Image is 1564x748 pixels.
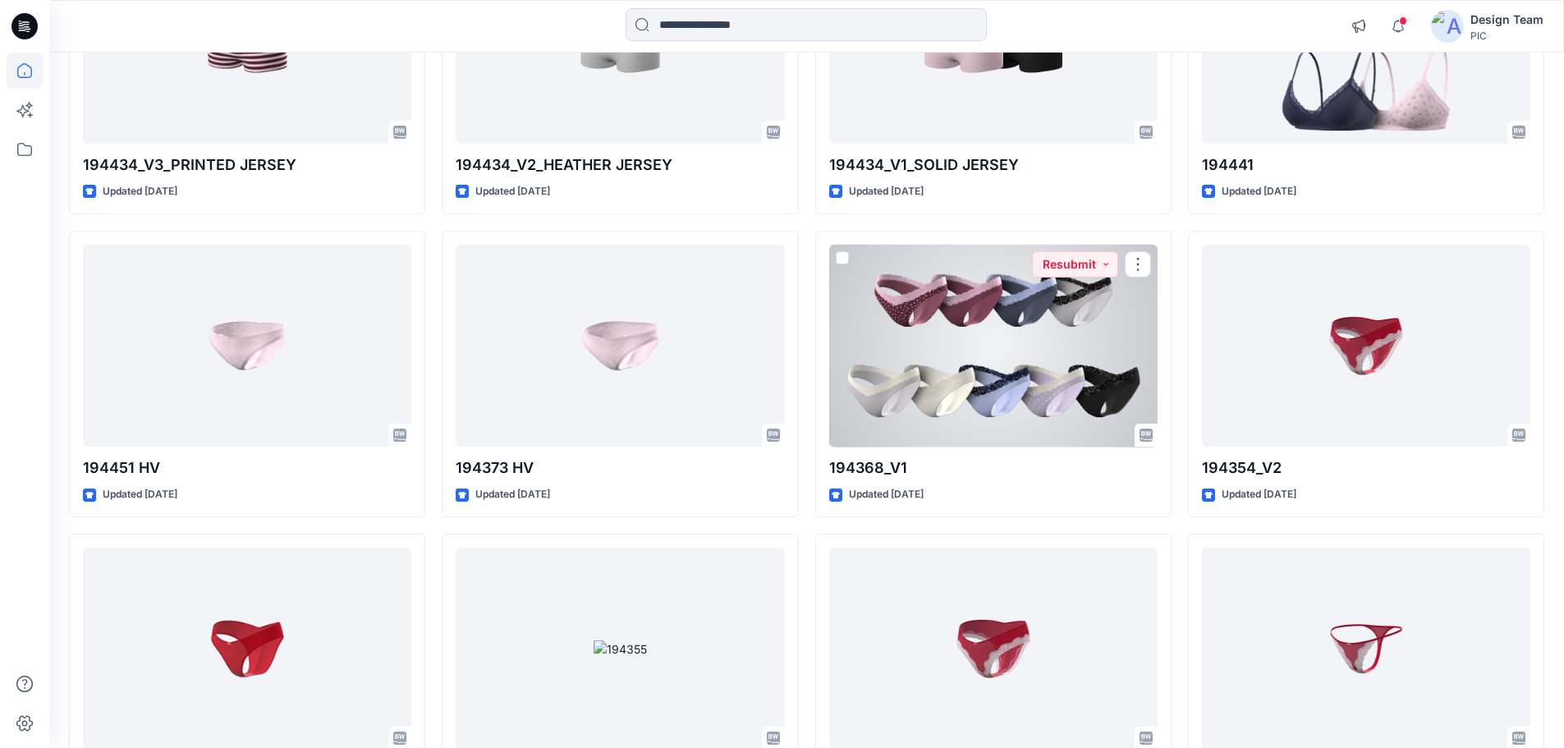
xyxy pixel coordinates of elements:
p: Updated [DATE] [849,486,924,503]
p: Updated [DATE] [103,486,177,503]
div: PIC [1470,30,1543,42]
p: 194441 [1202,154,1530,177]
div: Design Team [1470,10,1543,30]
p: 194434_V2_HEATHER JERSEY [456,154,784,177]
p: Updated [DATE] [475,486,550,503]
p: 194373 HV [456,457,784,480]
p: Updated [DATE] [475,183,550,200]
p: 194354_V2 [1202,457,1530,480]
p: Updated [DATE] [849,183,924,200]
p: 194451 HV [83,457,411,480]
p: 194368_V1 [829,457,1158,480]
a: 194368_V1 [829,245,1158,447]
a: 194354_V2 [1202,245,1530,447]
a: 194373 HV [456,245,784,447]
p: Updated [DATE] [103,183,177,200]
p: Updated [DATE] [1222,486,1296,503]
p: Updated [DATE] [1222,183,1296,200]
a: 194451 HV [83,245,411,447]
img: avatar [1431,10,1464,43]
p: 194434_V1_SOLID JERSEY [829,154,1158,177]
p: 194434_V3_PRINTED JERSEY [83,154,411,177]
